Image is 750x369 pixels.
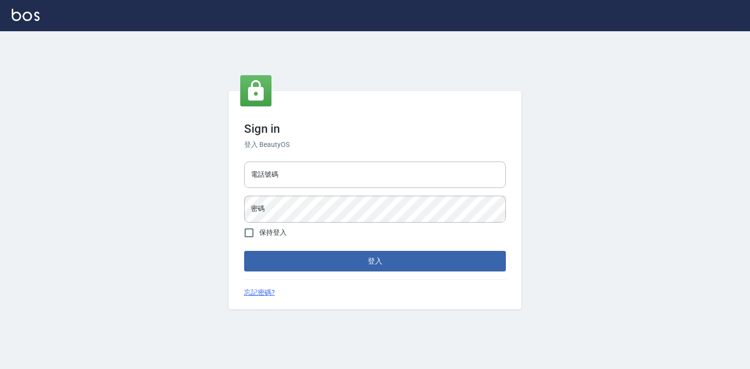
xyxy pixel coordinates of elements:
[244,251,506,271] button: 登入
[12,9,40,21] img: Logo
[244,287,275,298] a: 忘記密碼?
[259,227,287,238] span: 保持登入
[244,140,506,150] h6: 登入 BeautyOS
[244,122,506,136] h3: Sign in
